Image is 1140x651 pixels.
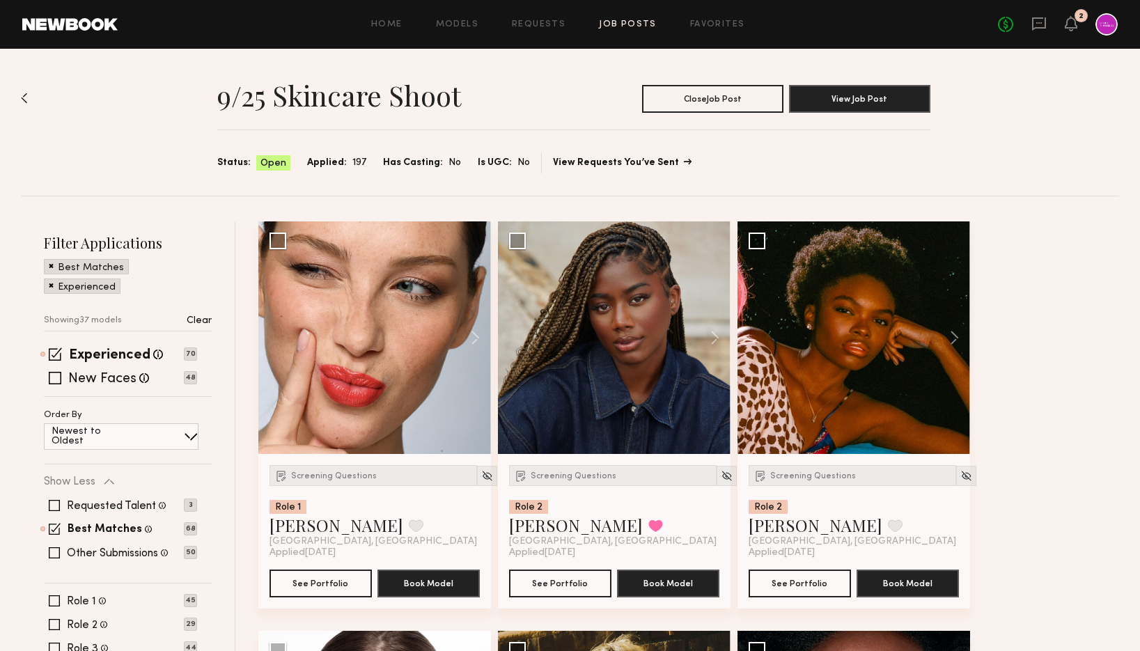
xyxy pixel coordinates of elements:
[1079,13,1084,20] div: 2
[481,470,493,482] img: Unhide Model
[377,577,480,588] a: Book Model
[371,20,403,29] a: Home
[509,570,611,597] button: See Portfolio
[21,93,28,104] img: Back to previous page
[184,546,197,559] p: 50
[617,577,719,588] a: Book Model
[44,233,212,252] h2: Filter Applications
[857,577,959,588] a: Book Model
[291,472,377,480] span: Screening Questions
[67,596,96,607] label: Role 1
[184,499,197,512] p: 3
[67,548,158,559] label: Other Submissions
[770,472,856,480] span: Screening Questions
[531,472,616,480] span: Screening Questions
[217,78,461,113] h1: 9/25 Skincare Shoot
[749,536,956,547] span: [GEOGRAPHIC_DATA], [GEOGRAPHIC_DATA]
[44,411,82,420] p: Order By
[512,20,565,29] a: Requests
[857,570,959,597] button: Book Model
[184,347,197,361] p: 70
[44,476,95,487] p: Show Less
[270,536,477,547] span: [GEOGRAPHIC_DATA], [GEOGRAPHIC_DATA]
[69,349,150,363] label: Experienced
[58,283,116,292] p: Experienced
[260,157,286,171] span: Open
[754,469,767,483] img: Submission Icon
[749,500,788,514] div: Role 2
[67,620,97,631] label: Role 2
[217,155,251,171] span: Status:
[307,155,347,171] span: Applied:
[749,547,959,558] div: Applied [DATE]
[509,547,719,558] div: Applied [DATE]
[749,514,882,536] a: [PERSON_NAME]
[270,514,403,536] a: [PERSON_NAME]
[270,570,372,597] button: See Portfolio
[352,155,366,171] span: 197
[274,469,288,483] img: Submission Icon
[789,85,930,113] button: View Job Post
[517,155,530,171] span: No
[478,155,512,171] span: Is UGC:
[749,570,851,597] button: See Portfolio
[383,155,443,171] span: Has Casting:
[184,522,197,535] p: 68
[509,514,643,536] a: [PERSON_NAME]
[448,155,461,171] span: No
[436,20,478,29] a: Models
[68,372,136,386] label: New Faces
[270,500,306,514] div: Role 1
[721,470,733,482] img: Unhide Model
[44,316,122,325] p: Showing 37 models
[514,469,528,483] img: Submission Icon
[67,501,156,512] label: Requested Talent
[184,618,197,631] p: 29
[270,547,480,558] div: Applied [DATE]
[184,371,197,384] p: 48
[68,524,142,535] label: Best Matches
[509,500,548,514] div: Role 2
[377,570,480,597] button: Book Model
[52,427,134,446] p: Newest to Oldest
[599,20,657,29] a: Job Posts
[187,316,212,326] p: Clear
[617,570,719,597] button: Book Model
[642,85,783,113] button: CloseJob Post
[58,263,124,273] p: Best Matches
[690,20,745,29] a: Favorites
[553,158,690,168] a: View Requests You’ve Sent
[960,470,972,482] img: Unhide Model
[184,594,197,607] p: 45
[509,536,717,547] span: [GEOGRAPHIC_DATA], [GEOGRAPHIC_DATA]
